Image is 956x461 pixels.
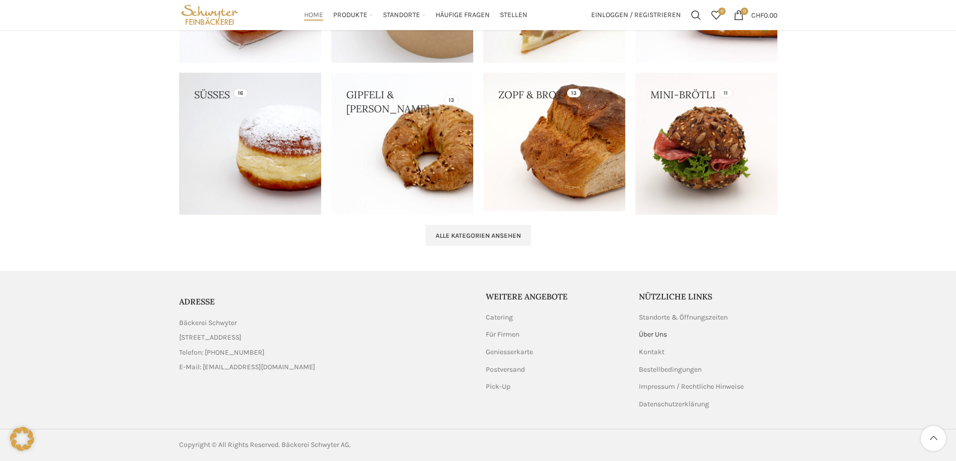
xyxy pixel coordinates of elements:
bdi: 0.00 [751,11,777,19]
a: Suchen [686,5,706,25]
a: Pick-Up [486,382,511,392]
span: Home [304,11,323,20]
a: Standorte [383,5,426,25]
span: Einloggen / Registrieren [591,12,681,19]
a: Kontakt [639,347,665,357]
div: Main navigation [245,5,586,25]
a: 0 [706,5,726,25]
a: Standorte & Öffnungszeiten [639,313,729,323]
a: Für Firmen [486,330,520,340]
a: Postversand [486,365,526,375]
span: Stellen [500,11,527,20]
a: Site logo [179,10,241,19]
span: Alle Kategorien ansehen [436,232,521,240]
span: Häufige Fragen [436,11,490,20]
a: Impressum / Rechtliche Hinweise [639,382,745,392]
div: Meine Wunschliste [706,5,726,25]
a: Einloggen / Registrieren [586,5,686,25]
a: Produkte [333,5,373,25]
span: CHF [751,11,764,19]
a: List item link [179,347,471,358]
h5: Weitere Angebote [486,291,624,302]
a: Geniesserkarte [486,347,534,357]
span: ADRESSE [179,296,215,306]
span: [STREET_ADDRESS] [179,332,241,343]
a: Über Uns [639,330,668,340]
a: Bestellbedingungen [639,365,703,375]
span: 0 [718,8,726,15]
div: Copyright © All Rights Reserved. Bäckerei Schwyter AG. [179,439,473,450]
span: 0 [741,8,748,15]
a: Scroll to top button [921,426,946,451]
a: Häufige Fragen [436,5,490,25]
span: E-Mail: [EMAIL_ADDRESS][DOMAIN_NAME] [179,362,315,373]
a: 0 CHF0.00 [729,5,782,25]
span: Produkte [333,11,367,20]
a: Catering [486,313,514,323]
h5: Nützliche Links [639,291,777,302]
span: Bäckerei Schwyter [179,318,237,329]
a: Home [304,5,323,25]
a: Datenschutzerklärung [639,399,710,409]
a: Alle Kategorien ansehen [426,225,531,246]
span: Standorte [383,11,420,20]
a: Stellen [500,5,527,25]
